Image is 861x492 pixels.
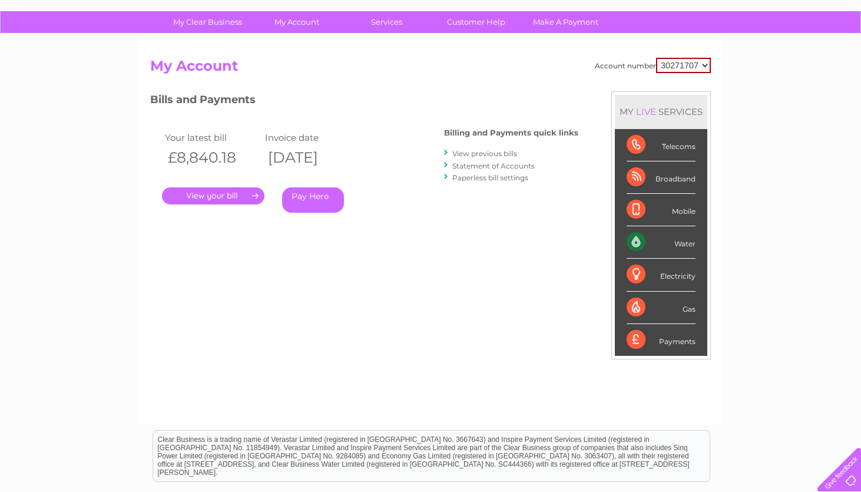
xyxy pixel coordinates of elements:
a: Water [654,50,676,59]
td: Your latest bill [162,130,262,146]
a: My Clear Business [159,11,256,33]
div: Electricity [627,259,696,291]
div: MY SERVICES [615,95,707,128]
a: Customer Help [428,11,525,33]
a: 0333 014 3131 [639,6,720,21]
a: Pay Here [282,187,344,213]
h4: Billing and Payments quick links [444,128,578,137]
a: Blog [759,50,776,59]
a: Make A Payment [517,11,614,33]
a: View previous bills [452,149,517,158]
div: Mobile [627,194,696,226]
h3: Bills and Payments [150,91,578,112]
img: logo.png [30,31,90,67]
h2: My Account [150,58,711,80]
div: Water [627,226,696,259]
div: Telecoms [627,129,696,161]
a: Energy [683,50,709,59]
a: Log out [822,50,850,59]
a: Contact [783,50,812,59]
a: Statement of Accounts [452,161,535,170]
a: Services [338,11,435,33]
th: £8,840.18 [162,146,262,170]
th: [DATE] [262,146,362,170]
div: Broadband [627,161,696,194]
a: Paperless bill settings [452,173,528,182]
a: Telecoms [716,50,751,59]
a: . [162,187,264,204]
div: Account number [595,58,711,73]
a: My Account [249,11,346,33]
div: Gas [627,292,696,324]
div: LIVE [634,106,658,117]
div: Clear Business is a trading name of Verastar Limited (registered in [GEOGRAPHIC_DATA] No. 3667643... [153,6,710,57]
td: Invoice date [262,130,362,146]
div: Payments [627,324,696,356]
